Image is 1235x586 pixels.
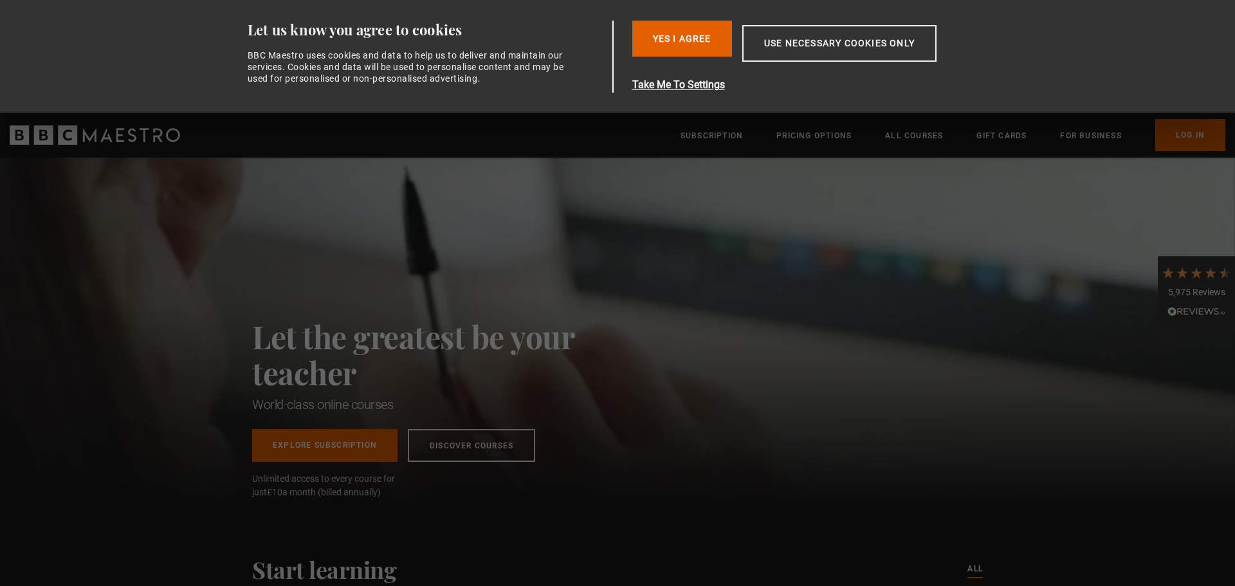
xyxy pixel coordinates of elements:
div: 5,975 Reviews [1161,286,1232,299]
h2: Let the greatest be your teacher [252,318,632,390]
img: REVIEWS.io [1167,307,1225,316]
div: Read All Reviews [1161,305,1232,320]
div: Let us know you agree to cookies [248,21,608,39]
a: Log In [1155,119,1225,151]
h1: World-class online courses [252,396,632,414]
div: 5,975 ReviewsRead All Reviews [1158,256,1235,331]
a: Subscription [681,129,743,142]
a: Discover Courses [408,429,535,462]
button: Yes I Agree [632,21,732,57]
a: All Courses [885,129,943,142]
span: Unlimited access to every course for just a month (billed annually) [252,472,426,499]
div: BBC Maestro uses cookies and data to help us to deliver and maintain our services. Cookies and da... [248,50,572,85]
div: 4.7 Stars [1161,266,1232,280]
a: Explore Subscription [252,429,398,462]
button: Use necessary cookies only [742,25,937,62]
a: For business [1060,129,1121,142]
a: Pricing Options [776,129,852,142]
button: Take Me To Settings [632,77,998,93]
svg: BBC Maestro [10,125,180,145]
nav: Primary [681,119,1225,151]
span: £10 [267,487,282,497]
a: Gift Cards [976,129,1027,142]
